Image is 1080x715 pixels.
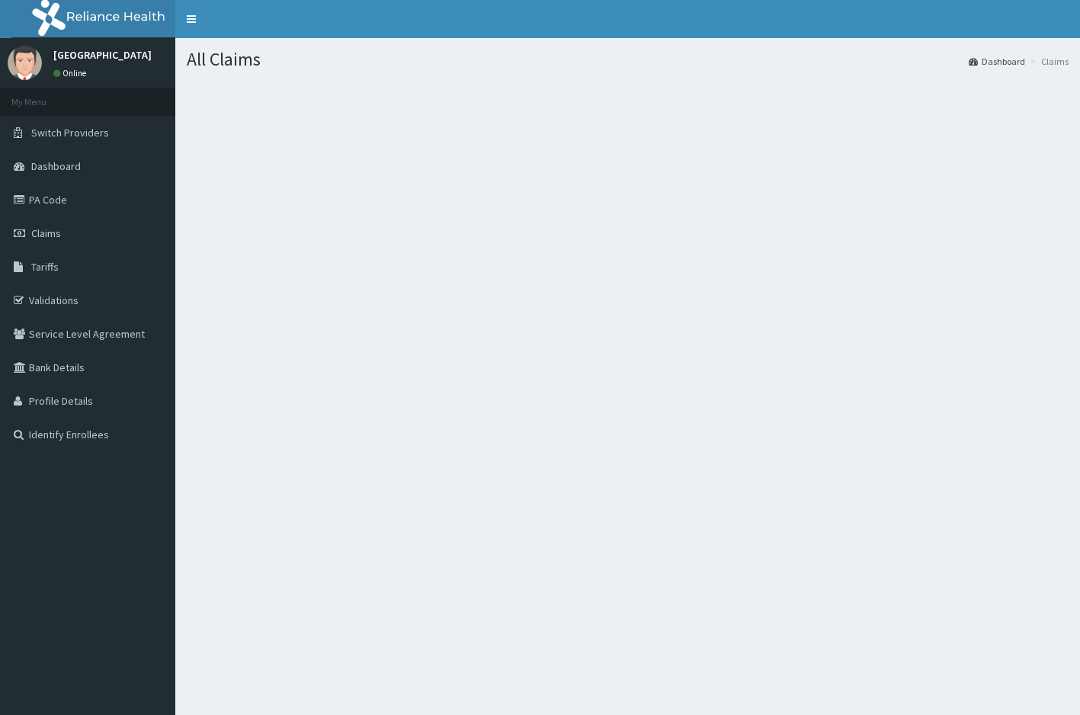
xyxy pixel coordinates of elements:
a: Dashboard [969,55,1025,68]
span: Switch Providers [31,126,109,139]
span: Claims [31,226,61,240]
li: Claims [1027,55,1069,68]
a: Online [53,68,90,79]
img: User Image [8,46,42,80]
h1: All Claims [187,50,1069,69]
span: Dashboard [31,159,81,173]
p: [GEOGRAPHIC_DATA] [53,50,152,60]
span: Tariffs [31,260,59,274]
